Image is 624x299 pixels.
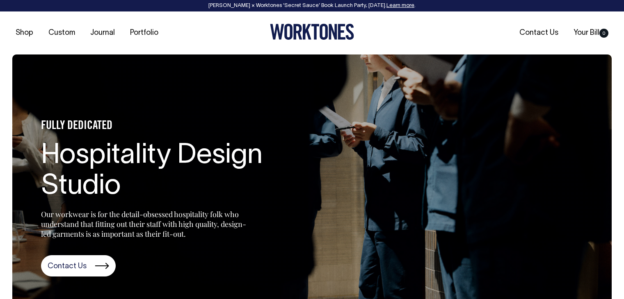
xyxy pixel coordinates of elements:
p: Our workwear is for the detail-obsessed hospitality folk who understand that fitting out their st... [41,209,246,239]
a: Your Bill0 [570,26,612,40]
div: [PERSON_NAME] × Worktones ‘Secret Sauce’ Book Launch Party, [DATE]. . [8,3,616,9]
span: 0 [599,29,608,38]
a: Custom [45,26,78,40]
a: Journal [87,26,118,40]
a: Contact Us [516,26,562,40]
h4: FULLY DEDICATED [41,120,287,133]
a: Shop [12,26,37,40]
h1: Hospitality Design Studio [41,141,287,202]
a: Learn more [386,3,414,8]
a: Contact Us [41,255,116,276]
a: Portfolio [127,26,162,40]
